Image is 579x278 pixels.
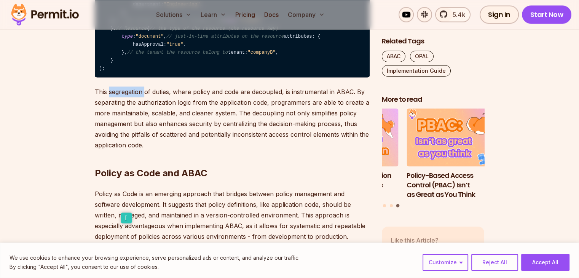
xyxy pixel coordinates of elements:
[407,109,509,167] img: Policy-Based Access Control (PBAC) Isn’t as Great as You Think
[435,7,471,22] a: 5.4k
[390,204,393,207] button: Go to slide 2
[122,34,133,39] span: type
[382,37,485,46] h2: Related Tags
[285,7,328,22] button: Company
[522,5,572,24] a: Start Now
[410,51,434,62] a: OPAL
[247,50,276,55] span: "companyB"
[166,42,183,47] span: "true"
[95,189,370,242] p: Policy as Code is an emerging approach that bridges between policy management and software develo...
[296,171,399,190] h3: Implementing Authentication and Authorization in Next.js
[166,34,284,39] span: // just-in-time attributes on the resource
[296,109,399,200] a: Implementing Authentication and Authorization in Next.jsImplementing Authentication and Authoriza...
[382,95,485,104] h2: More to read
[8,2,82,27] img: Permit logo
[10,262,300,272] p: By clicking "Accept All", you consent to our use of cookies.
[10,253,300,262] p: We use cookies to enhance your browsing experience, serve personalized ads or content, and analyz...
[382,109,485,209] div: Posts
[448,10,465,19] span: 5.4k
[383,204,386,207] button: Go to slide 1
[232,7,258,22] a: Pricing
[198,7,229,22] button: Learn
[480,5,519,24] a: Sign In
[261,7,282,22] a: Docs
[396,204,400,208] button: Go to slide 3
[127,50,228,55] span: // the tenant the resource belong to
[95,168,207,179] strong: Policy as Code and ABAC
[296,109,399,167] img: Implementing Authentication and Authorization in Next.js
[382,51,405,62] a: ABAC
[423,254,468,271] button: Customize
[471,254,518,271] button: Reject All
[296,109,399,200] li: 2 of 3
[95,86,370,150] p: This segregation of duties, where policy and code are decoupled, is instrumental in ABAC. By sepa...
[407,109,509,200] li: 3 of 3
[382,65,451,77] a: Implementation Guide
[521,254,569,271] button: Accept All
[153,7,195,22] button: Solutions
[391,236,448,245] p: Like this Article?
[136,34,164,39] span: "document"
[407,171,509,199] h3: Policy-Based Access Control (PBAC) Isn’t as Great as You Think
